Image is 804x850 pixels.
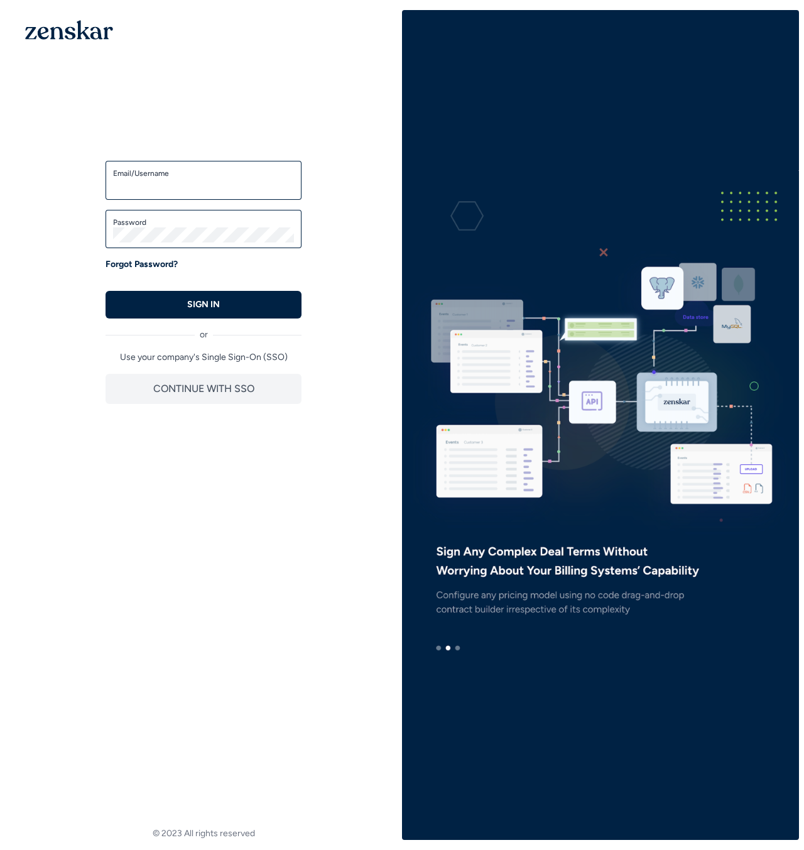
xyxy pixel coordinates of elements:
footer: © 2023 All rights reserved [5,827,402,840]
label: Email/Username [113,168,294,178]
p: Use your company's Single Sign-On (SSO) [106,351,301,364]
label: Password [113,217,294,227]
img: e3ZQAAAMhDCM8y96E9JIIDxLgAABAgQIECBAgAABAgQyAoJA5mpDCRAgQIAAAQIECBAgQIAAAQIECBAgQKAsIAiU37edAAECB... [402,170,799,680]
button: SIGN IN [106,291,301,319]
div: or [106,319,301,341]
img: 1OGAJ2xQqyY4LXKgY66KYq0eOWRCkrZdAb3gUhuVAqdWPZE9SRJmCz+oDMSn4zDLXe31Ii730ItAGKgCKgCCgCikA4Av8PJUP... [25,20,113,40]
button: CONTINUE WITH SSO [106,374,301,404]
a: Forgot Password? [106,258,178,271]
p: SIGN IN [187,298,220,311]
